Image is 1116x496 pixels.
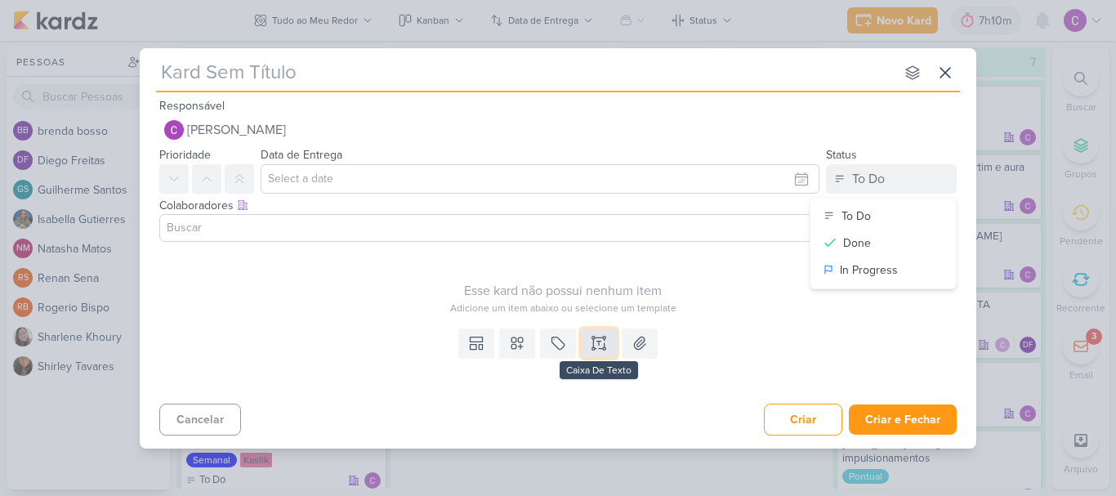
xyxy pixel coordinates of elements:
img: Carlos Lima [164,120,184,140]
div: Done [843,235,871,252]
input: Select a date [261,164,819,194]
button: Done [810,230,956,257]
label: Data de Entrega [261,148,342,162]
button: Cancelar [159,404,241,436]
div: Adicione um item abaixo ou selecione um template [159,301,966,315]
div: To Do [841,208,871,225]
label: Prioridade [159,148,211,162]
button: To Do [826,164,957,194]
span: [PERSON_NAME] [187,120,286,140]
button: In Progress [810,257,956,284]
button: [PERSON_NAME] [159,115,957,145]
div: To Do [852,169,885,189]
div: Caixa De Texto [560,361,638,379]
button: Criar e Fechar [849,404,957,435]
input: Kard Sem Título [156,58,895,87]
button: Criar [764,404,842,436]
div: Esse kard não possui nenhum item [159,281,966,301]
label: Responsável [159,99,225,113]
div: In Progress [840,261,898,279]
div: Colaboradores [159,197,957,214]
label: Status [826,148,857,162]
input: Buscar [163,218,953,238]
button: To Do [810,203,956,230]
